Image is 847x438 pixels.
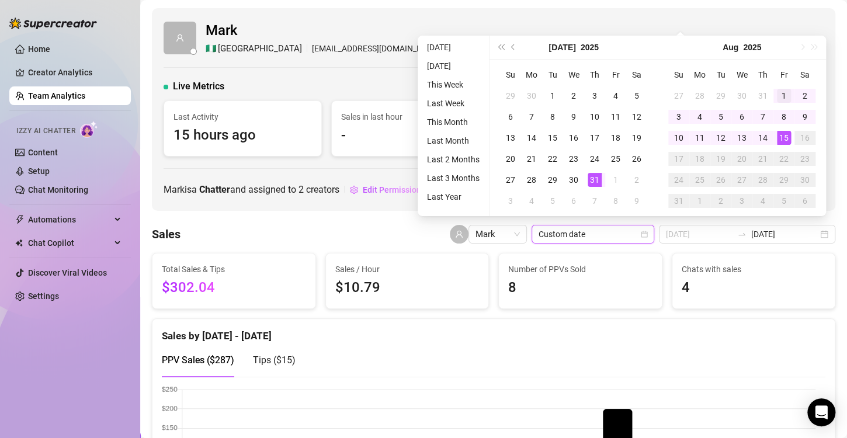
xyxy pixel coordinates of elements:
div: 28 [693,89,707,103]
span: PPV Sales ( $287 ) [162,354,234,366]
td: 2025-07-08 [542,106,563,127]
div: 9 [567,110,581,124]
li: This Month [422,115,484,129]
td: 2025-07-21 [521,148,542,169]
input: End date [751,228,818,241]
div: 29 [714,89,728,103]
div: [EMAIL_ADDRESS][DOMAIN_NAME] [206,42,442,56]
td: 2025-08-03 [500,190,521,211]
th: We [731,64,752,85]
td: 2025-08-06 [731,106,752,127]
span: - [341,124,480,147]
li: Last Month [422,134,484,148]
td: 2025-08-19 [710,148,731,169]
span: Sales / Hour [335,263,480,276]
div: 19 [714,152,728,166]
td: 2025-07-10 [584,106,605,127]
li: [DATE] [422,40,484,54]
img: Chat Copilot [15,239,23,247]
td: 2025-08-09 [794,106,815,127]
div: 1 [693,194,707,208]
h4: Sales [152,226,180,242]
th: Sa [794,64,815,85]
div: 2 [567,89,581,103]
div: 2 [630,173,644,187]
span: Last Activity [173,110,312,123]
td: 2025-07-19 [626,127,647,148]
span: Sales in last hour [341,110,480,123]
td: 2025-09-06 [794,190,815,211]
td: 2025-07-07 [521,106,542,127]
th: Mo [689,64,710,85]
td: 2025-09-01 [689,190,710,211]
div: 16 [798,131,812,145]
div: 17 [588,131,602,145]
span: Live Metrics [173,79,224,93]
div: 23 [567,152,581,166]
td: 2025-07-28 [521,169,542,190]
td: 2025-08-24 [668,169,689,190]
li: Last 2 Months [422,152,484,166]
td: 2025-08-29 [773,169,794,190]
td: 2025-08-21 [752,148,773,169]
td: 2025-07-23 [563,148,584,169]
td: 2025-09-04 [752,190,773,211]
div: 19 [630,131,644,145]
div: 29 [546,173,560,187]
a: Discover Viral Videos [28,268,107,277]
a: Home [28,44,50,54]
div: 30 [525,89,539,103]
td: 2025-08-20 [731,148,752,169]
td: 2025-08-23 [794,148,815,169]
td: 2025-08-07 [584,190,605,211]
div: 25 [609,152,623,166]
td: 2025-07-12 [626,106,647,127]
td: 2025-07-30 [731,85,752,106]
a: Setup [28,166,50,176]
td: 2025-08-03 [668,106,689,127]
span: $302.04 [162,277,306,299]
div: 1 [609,173,623,187]
div: 16 [567,131,581,145]
div: 12 [630,110,644,124]
div: 10 [588,110,602,124]
span: 2 [298,184,304,195]
div: 30 [567,173,581,187]
a: Chat Monitoring [28,185,88,194]
td: 2025-09-03 [731,190,752,211]
td: 2025-07-25 [605,148,626,169]
button: Choose a year [581,36,599,59]
button: Previous month (PageUp) [507,36,520,59]
td: 2025-07-13 [500,127,521,148]
td: 2025-08-22 [773,148,794,169]
div: 7 [588,194,602,208]
td: 2025-08-10 [668,127,689,148]
span: user [176,34,184,42]
div: 11 [609,110,623,124]
td: 2025-07-14 [521,127,542,148]
div: 3 [504,194,518,208]
span: Number of PPVs Sold [508,263,652,276]
div: 29 [504,89,518,103]
div: 10 [672,131,686,145]
td: 2025-06-29 [500,85,521,106]
th: Su [668,64,689,85]
div: 30 [735,89,749,103]
td: 2025-07-15 [542,127,563,148]
div: 13 [504,131,518,145]
td: 2025-08-05 [542,190,563,211]
td: 2025-08-06 [563,190,584,211]
td: 2025-08-04 [689,106,710,127]
td: 2025-07-31 [584,169,605,190]
div: 1 [546,89,560,103]
button: Choose a year [743,36,761,59]
span: Izzy AI Chatter [16,126,75,137]
td: 2025-07-16 [563,127,584,148]
td: 2025-07-06 [500,106,521,127]
div: 25 [693,173,707,187]
button: Choose a month [549,36,575,59]
td: 2025-07-03 [584,85,605,106]
div: 30 [798,173,812,187]
td: 2025-08-13 [731,127,752,148]
div: 8 [609,194,623,208]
